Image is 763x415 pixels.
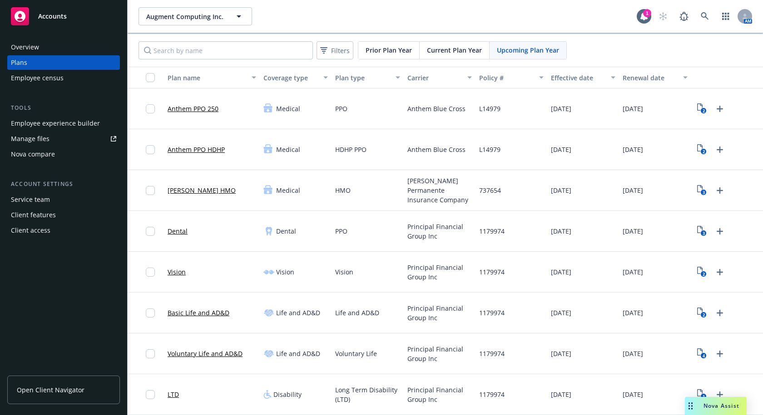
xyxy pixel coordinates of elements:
button: Augment Computing Inc. [139,7,252,25]
span: [DATE] [551,104,571,113]
span: [DATE] [551,349,571,358]
a: Upload Plan Documents [713,142,727,157]
input: Toggle Row Selected [146,145,155,154]
div: 1 [643,9,651,17]
span: Anthem Blue Cross [407,104,466,113]
a: Basic Life and AD&D [168,308,229,317]
text: 2 [703,149,705,155]
a: Employee census [7,71,120,85]
span: Medical [276,104,300,113]
span: 737654 [479,186,501,195]
span: Vision [276,267,294,277]
span: 1179974 [479,390,505,399]
a: Nova compare [7,147,120,161]
button: Filters [317,41,353,59]
input: Search by name [139,41,313,59]
span: [DATE] [623,308,643,317]
input: Toggle Row Selected [146,104,155,113]
div: Account settings [7,180,120,189]
div: Nova compare [11,147,55,161]
span: [DATE] [551,390,571,399]
a: View Plan Documents [695,265,709,279]
span: [DATE] [623,186,643,195]
span: Principal Financial Group Inc [407,385,472,404]
a: View Plan Documents [695,224,709,239]
input: Toggle Row Selected [146,268,155,277]
span: Current Plan Year [427,45,482,55]
input: Toggle Row Selected [146,390,155,399]
input: Select all [146,73,155,82]
span: Vision [335,267,353,277]
span: PPO [335,226,347,236]
a: Service team [7,192,120,207]
span: [DATE] [623,349,643,358]
span: [PERSON_NAME] Permanente Insurance Company [407,176,472,205]
span: Principal Financial Group Inc [407,303,472,322]
span: Augment Computing Inc. [146,12,225,21]
input: Toggle Row Selected [146,186,155,195]
a: Upload Plan Documents [713,102,727,116]
div: Plan type [335,73,390,83]
div: Policy # [479,73,534,83]
span: Prior Plan Year [366,45,412,55]
span: Anthem Blue Cross [407,145,466,154]
button: Renewal date [619,67,691,88]
text: 2 [703,108,705,114]
button: Effective date [547,67,619,88]
a: Upload Plan Documents [713,347,727,361]
span: Principal Financial Group Inc [407,344,472,363]
span: L14979 [479,145,500,154]
text: 3 [703,190,705,195]
input: Toggle Row Selected [146,308,155,317]
div: Effective date [551,73,605,83]
span: Principal Financial Group Inc [407,222,472,241]
a: Upload Plan Documents [713,265,727,279]
input: Toggle Row Selected [146,227,155,236]
button: Carrier [404,67,476,88]
span: Accounts [38,13,67,20]
span: L14979 [479,104,500,113]
a: Search [696,7,714,25]
text: 1 [703,394,705,400]
text: 3 [703,230,705,236]
span: [DATE] [551,145,571,154]
a: Client features [7,208,120,222]
span: [DATE] [551,267,571,277]
button: Coverage type [260,67,332,88]
button: Plan name [164,67,260,88]
a: Overview [7,40,120,54]
span: 1179974 [479,226,505,236]
div: Service team [11,192,50,207]
span: Disability [273,390,302,399]
div: Plan name [168,73,246,83]
input: Toggle Row Selected [146,349,155,358]
span: [DATE] [623,226,643,236]
div: Employee census [11,71,64,85]
div: Carrier [407,73,462,83]
a: View Plan Documents [695,306,709,320]
a: Voluntary Life and AD&D [168,349,243,358]
span: 1179974 [479,267,505,277]
a: Report a Bug [675,7,693,25]
span: Medical [276,186,300,195]
span: [DATE] [551,308,571,317]
span: Life and AD&D [335,308,379,317]
span: [DATE] [623,104,643,113]
div: Plans [11,55,27,70]
a: Upload Plan Documents [713,306,727,320]
span: [DATE] [623,390,643,399]
a: Anthem PPO HDHP [168,145,225,154]
a: Upload Plan Documents [713,183,727,198]
a: Plans [7,55,120,70]
text: 2 [703,312,705,318]
a: View Plan Documents [695,387,709,402]
span: Principal Financial Group Inc [407,263,472,282]
span: HMO [335,186,351,195]
text: 2 [703,271,705,277]
a: Accounts [7,4,120,29]
span: Open Client Navigator [17,385,84,395]
a: Upload Plan Documents [713,224,727,239]
button: Plan type [332,67,403,88]
div: Renewal date [623,73,677,83]
span: Filters [318,44,352,57]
